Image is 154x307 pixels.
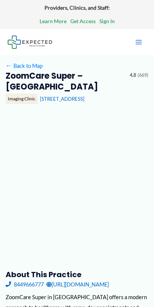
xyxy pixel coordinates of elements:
a: Learn More [40,16,67,26]
a: [URL][DOMAIN_NAME] [46,279,109,289]
a: [STREET_ADDRESS] [40,96,84,102]
span: 4.8 [130,71,136,80]
span: ← [6,62,12,69]
h3: About this practice [6,270,149,279]
a: ←Back to Map [6,61,43,71]
span: (669) [138,71,148,80]
a: Sign In [99,16,115,26]
strong: Providers, Clinics, and Staff: [44,4,110,11]
img: Expected Healthcare Logo - side, dark font, small [7,35,52,48]
a: 8449666777 [6,279,44,289]
button: Main menu toggle [131,34,147,50]
h2: ZoomCare Super – [GEOGRAPHIC_DATA] [6,71,124,92]
div: Imaging Clinic [6,94,38,104]
a: Get Access [70,16,96,26]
